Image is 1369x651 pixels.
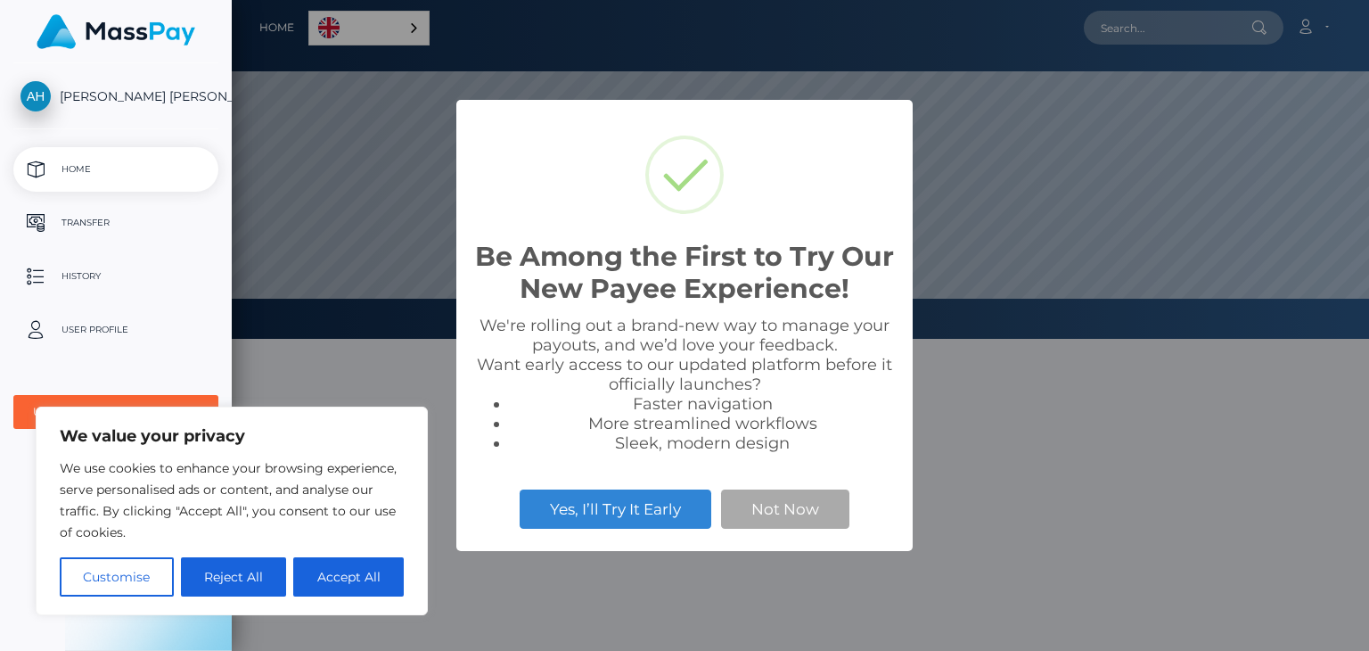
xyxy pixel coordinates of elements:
[510,433,895,453] li: Sleek, modern design
[13,395,218,429] button: User Agreements
[36,407,428,615] div: We value your privacy
[33,405,179,419] div: User Agreements
[37,14,195,49] img: MassPay
[474,316,895,453] div: We're rolling out a brand-new way to manage your payouts, and we’d love your feedback. Want early...
[60,425,404,447] p: We value your privacy
[510,414,895,433] li: More streamlined workflows
[60,457,404,543] p: We use cookies to enhance your browsing experience, serve personalised ads or content, and analys...
[181,557,287,597] button: Reject All
[20,263,211,290] p: History
[520,490,711,529] button: Yes, I’ll Try It Early
[293,557,404,597] button: Accept All
[20,210,211,236] p: Transfer
[474,241,895,305] h2: Be Among the First to Try Our New Payee Experience!
[510,394,895,414] li: Faster navigation
[20,156,211,183] p: Home
[721,490,849,529] button: Not Now
[60,557,174,597] button: Customise
[20,317,211,343] p: User Profile
[13,88,218,104] span: [PERSON_NAME] [PERSON_NAME]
